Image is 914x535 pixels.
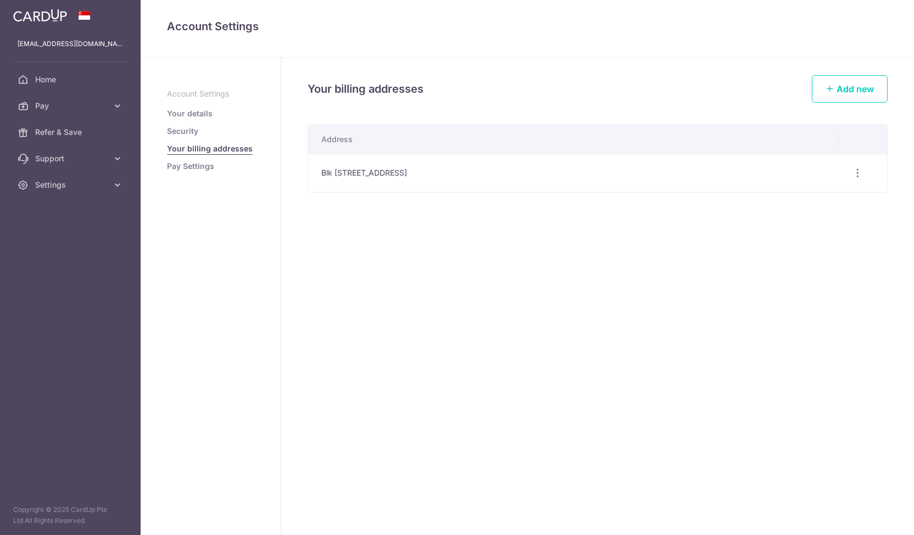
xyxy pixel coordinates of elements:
[837,83,874,94] span: Add new
[13,9,67,22] img: CardUp
[25,8,47,18] span: Help
[812,75,888,103] a: Add new
[167,143,253,154] a: Your billing addresses
[167,161,214,172] a: Pay Settings
[35,153,108,164] span: Support
[308,80,423,98] h4: Your billing addresses
[18,38,123,49] p: [EMAIL_ADDRESS][DOMAIN_NAME]
[35,127,108,138] span: Refer & Save
[35,179,108,190] span: Settings
[35,100,108,111] span: Pay
[308,154,839,192] td: Blk [STREET_ADDRESS]
[167,88,254,99] p: Account Settings
[167,108,213,119] a: Your details
[308,125,839,154] th: Address
[35,74,108,85] span: Home
[167,18,888,35] h4: Account Settings
[167,126,198,137] a: Security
